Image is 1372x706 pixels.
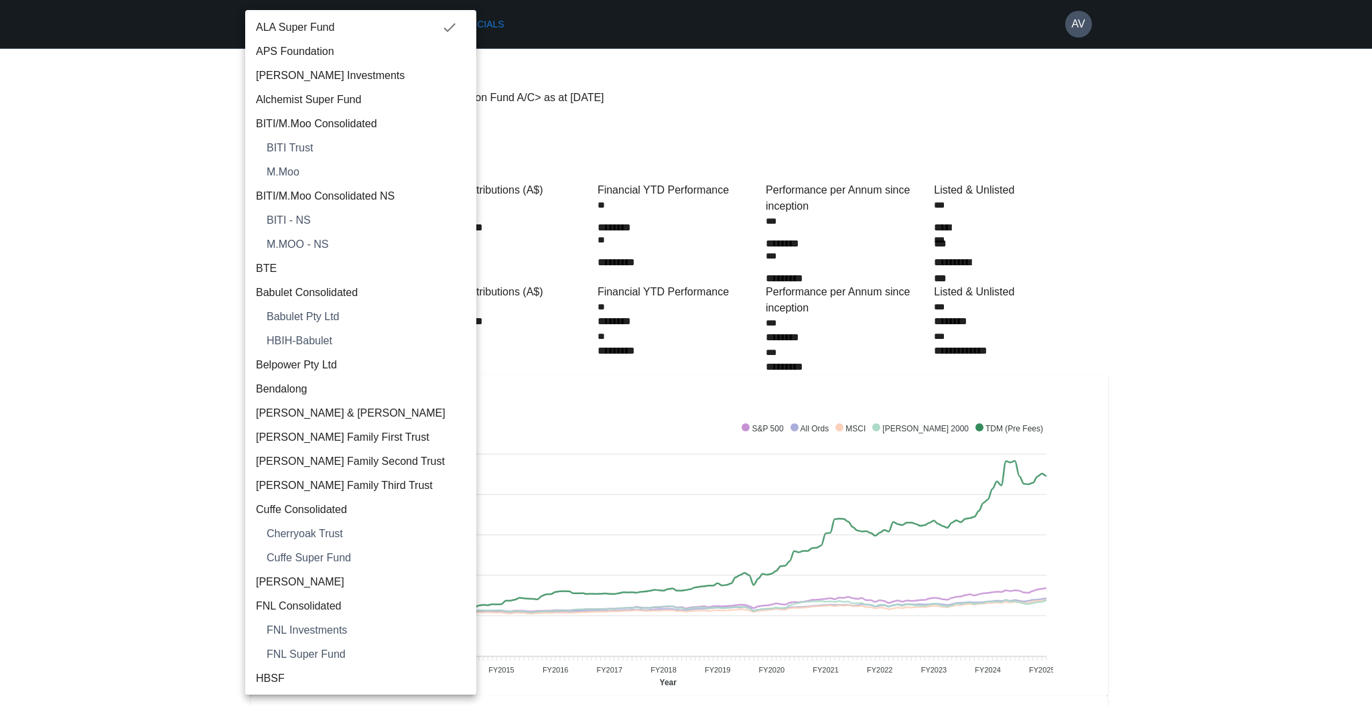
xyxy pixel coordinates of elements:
span: [PERSON_NAME] Family Second Trust [256,453,466,470]
span: Bendalong [256,381,466,397]
span: BITI/M.Moo Consolidated [256,116,466,132]
span: Alchemist Super Fund [256,92,466,108]
span: BTE [256,261,466,277]
span: Cuffe Consolidated [256,502,466,518]
span: FNL Super Fund [267,646,466,662]
span: Babulet Pty Ltd [267,309,466,325]
span: BITI/M.Moo Consolidated NS [256,188,466,204]
span: M.Moo [267,164,466,180]
span: Belpower Pty Ltd [256,357,466,373]
span: APS Foundation [256,44,466,60]
span: ALA Super Fund [256,19,441,36]
span: [PERSON_NAME] Investments [256,68,466,84]
span: [PERSON_NAME] [256,574,466,590]
span: HBSF [256,670,466,687]
span: HBIH-Babulet [267,333,466,349]
span: Babulet Consolidated [256,285,466,301]
span: [PERSON_NAME] & [PERSON_NAME] [256,405,466,421]
span: [PERSON_NAME] Family First Trust [256,429,466,445]
span: [PERSON_NAME] Family Third Trust [256,478,466,494]
span: M.MOO - NS [267,236,466,253]
span: Cuffe Super Fund [267,550,466,566]
span: BITI - NS [267,212,466,228]
span: FNL Investments [267,622,466,638]
span: BITI Trust [267,140,466,156]
span: Cherryoak Trust [267,526,466,542]
span: FNL Consolidated [256,598,466,614]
